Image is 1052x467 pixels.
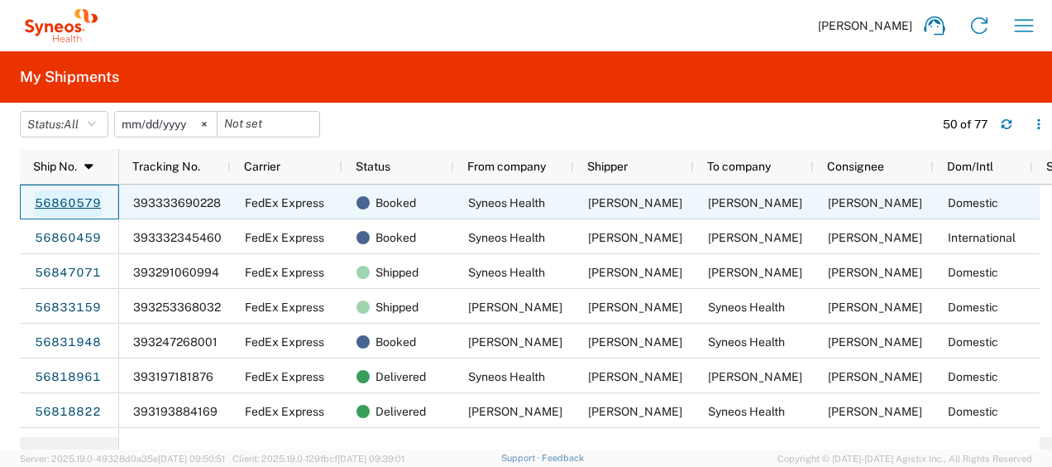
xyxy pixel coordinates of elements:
span: 393253368032 [133,301,221,314]
span: 393193884169 [133,405,218,418]
span: [DATE] 09:50:51 [158,454,225,464]
span: Antoine Kouwonou [588,370,682,383]
span: Kim Kraxner [708,370,802,383]
span: FedEx Express [245,405,324,418]
a: 56860459 [34,225,102,252]
span: FedEx Express [245,301,324,314]
span: Antoine Kouwonou [588,196,682,209]
span: Domestic [948,266,998,279]
span: 393332345460 [133,231,222,244]
a: 56713038 [34,434,102,460]
span: Nivedita Madkaikar [468,301,562,314]
span: Status [356,160,390,173]
span: Syneos Health [468,266,545,279]
span: Matilda Fernandez [828,231,922,244]
span: Antoine Kouwonou [828,301,922,314]
input: Not set [218,112,319,137]
span: Antoine Kouwonou [588,231,682,244]
span: Matilda Fernandez [708,231,802,244]
span: [PERSON_NAME] [818,18,912,33]
span: Domestic [948,301,998,314]
a: 56831948 [34,330,102,356]
span: Shipper [587,160,628,173]
span: Antoine Kouwonou [828,335,922,349]
span: All [64,118,79,131]
h2: My Shipments [20,67,119,87]
span: Delivered [375,429,426,464]
a: 56860579 [34,190,102,217]
span: Antoine Kouwonou [828,405,922,418]
span: Booked [375,220,416,255]
span: 393197181876 [133,370,213,383]
span: Syneos Health [468,370,545,383]
span: Katharina Keskenti [708,266,802,279]
span: Barbara Wohlers [588,405,682,418]
span: Booked [375,185,416,220]
span: Shipped [375,255,418,290]
span: 393247268001 [133,335,218,349]
span: Dom/Intl [947,160,993,173]
span: International [948,231,1016,244]
span: Consignee [827,160,884,173]
span: Delivered [375,394,426,429]
a: 56818822 [34,399,102,426]
span: Booked [375,325,416,359]
span: Delivered [375,359,426,394]
span: FedEx Express [245,266,324,279]
span: [DATE] 09:39:01 [337,454,404,464]
span: FedEx Express [245,196,324,209]
span: Tracking No. [132,160,200,173]
span: Domestic [948,335,998,349]
span: Neufeld, Waldemar [708,196,802,209]
button: Status:All [20,111,108,137]
input: Not set [115,112,217,137]
span: FedEx Express [245,335,324,349]
span: Server: 2025.19.0-49328d0a35e [20,454,225,464]
span: Client: 2025.19.0-129fbcf [232,454,404,464]
span: Kim Kraxner [828,370,922,383]
a: Support [501,453,543,463]
span: FedEx Express [245,231,324,244]
span: Shipped [375,290,418,325]
a: Feedback [542,453,584,463]
span: FedEx Express [245,370,324,383]
span: From company [467,160,546,173]
span: Antoine Kouwonou [588,266,682,279]
span: To company [707,160,771,173]
span: Syneos Health [468,196,545,209]
span: Ship No. [33,160,77,173]
span: Carrier [244,160,280,173]
span: Copyright © [DATE]-[DATE] Agistix Inc., All Rights Reserved [777,451,1032,466]
span: Domestic [948,370,998,383]
a: 56833159 [34,295,102,321]
a: 56818961 [34,364,102,391]
span: Syneos Health [708,301,785,314]
span: Syneos Health [708,335,785,349]
span: Domestic [948,196,998,209]
span: Neufeld, Waldemar [828,196,922,209]
span: Barbara Wohlers [468,405,562,418]
span: Syneos Health [468,231,545,244]
span: Katharina Keskenti [828,266,922,279]
span: Domestic [948,405,998,418]
span: 393333690228 [133,196,221,209]
div: 50 of 77 [943,117,987,132]
span: Lyubka Nikolova [468,335,562,349]
a: 56847071 [34,260,102,286]
span: 393291060994 [133,266,219,279]
span: Lyubka Nikolova [588,335,682,349]
span: Nivedita Madkaikar [588,301,682,314]
span: Syneos Health [708,405,785,418]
